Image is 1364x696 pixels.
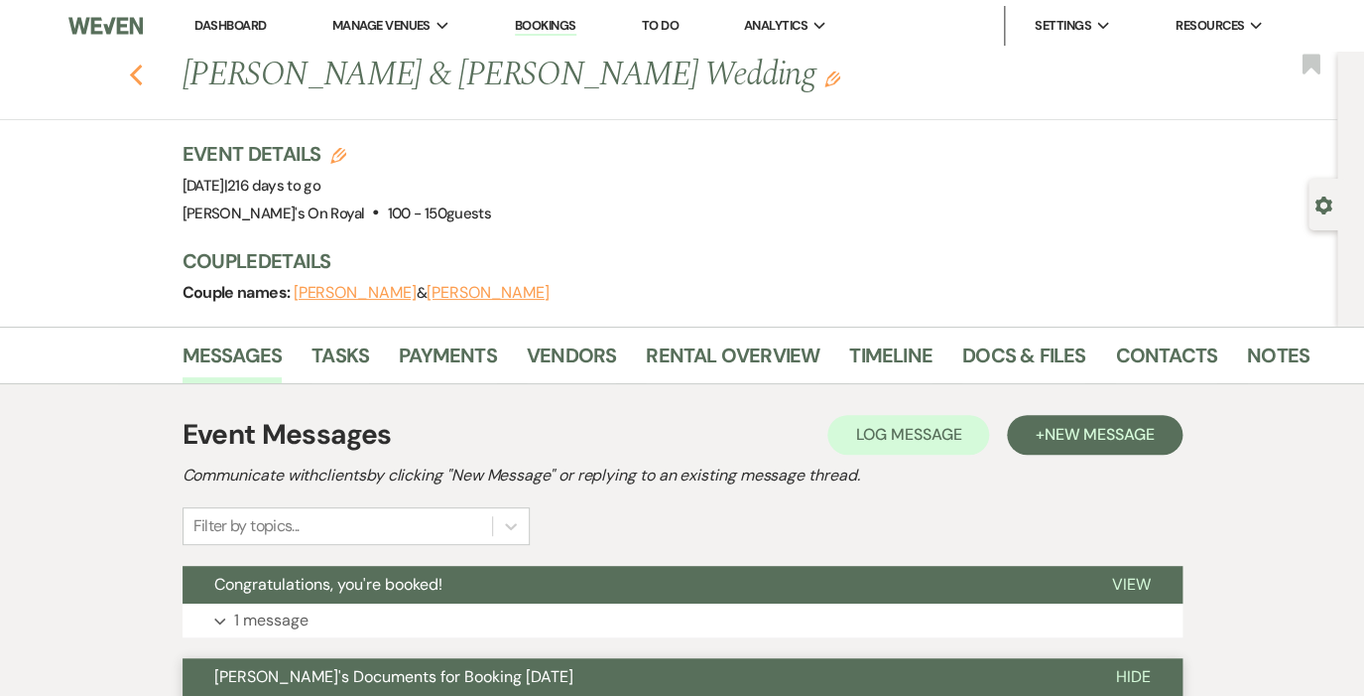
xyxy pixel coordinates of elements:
a: Docs & Files [962,340,1085,383]
button: +New Message [1007,415,1181,455]
span: | [224,176,320,196]
span: Couple names: [183,282,294,303]
span: Settings [1035,16,1091,36]
a: Notes [1247,340,1309,383]
div: Filter by topics... [193,514,300,538]
span: 100 - 150 guests [388,204,491,223]
p: 1 message [234,608,309,633]
button: View [1080,566,1182,604]
span: 216 days to go [227,176,320,196]
button: Hide [1084,658,1182,696]
a: Payments [399,340,497,383]
h3: Couple Details [183,247,1294,275]
h1: [PERSON_NAME] & [PERSON_NAME] Wedding [183,52,1071,99]
h3: Event Details [183,140,491,168]
a: Rental Overview [646,340,819,383]
a: Contacts [1115,340,1217,383]
span: & [294,283,550,303]
span: [PERSON_NAME]'s Documents for Booking [DATE] [214,666,573,687]
button: [PERSON_NAME] [294,285,417,301]
a: To Do [641,17,678,34]
a: Messages [183,340,283,383]
img: Weven Logo [68,5,143,47]
span: Manage Venues [331,16,430,36]
h1: Event Messages [183,414,392,456]
button: Congratulations, you're booked! [183,566,1080,604]
span: New Message [1044,424,1154,445]
button: Log Message [827,415,989,455]
a: Vendors [527,340,616,383]
a: Dashboard [194,17,266,34]
button: Edit [824,70,840,87]
span: View [1112,574,1151,595]
span: Log Message [855,424,961,445]
button: 1 message [183,604,1182,637]
a: Tasks [311,340,369,383]
span: Congratulations, you're booked! [214,574,442,595]
h2: Communicate with clients by clicking "New Message" or replying to an existing message thread. [183,464,1182,487]
span: Hide [1116,666,1151,687]
a: Timeline [849,340,932,383]
span: Analytics [743,16,806,36]
a: Bookings [515,17,576,36]
button: Open lead details [1314,195,1332,213]
button: [PERSON_NAME]'s Documents for Booking [DATE] [183,658,1084,696]
span: [PERSON_NAME]'s On Royal [183,204,365,223]
button: [PERSON_NAME] [427,285,550,301]
span: [DATE] [183,176,321,196]
span: Resources [1176,16,1244,36]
